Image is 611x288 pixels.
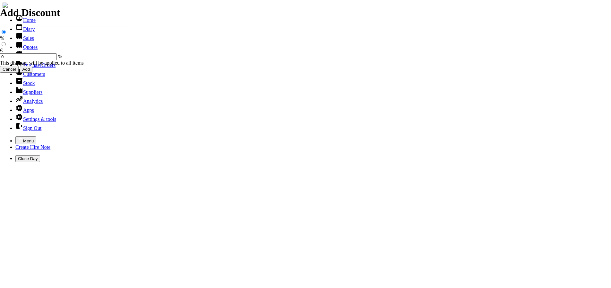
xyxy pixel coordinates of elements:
a: Apps [15,107,34,113]
span: % [58,54,62,59]
li: Suppliers [15,86,608,95]
a: Sign Out [15,125,41,131]
a: Suppliers [15,89,42,95]
li: Stock [15,77,608,86]
button: Close Day [15,155,40,162]
a: Customers [15,71,45,77]
input: % [2,30,6,34]
li: Sales [15,32,608,41]
a: Stock [15,80,35,86]
li: Hire Notes [15,50,608,59]
a: Settings & tools [15,116,56,122]
a: Analytics [15,98,43,104]
input: Add [20,66,33,73]
button: Menu [15,136,36,144]
a: Create Hire Note [15,144,50,150]
input: € [2,42,6,46]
